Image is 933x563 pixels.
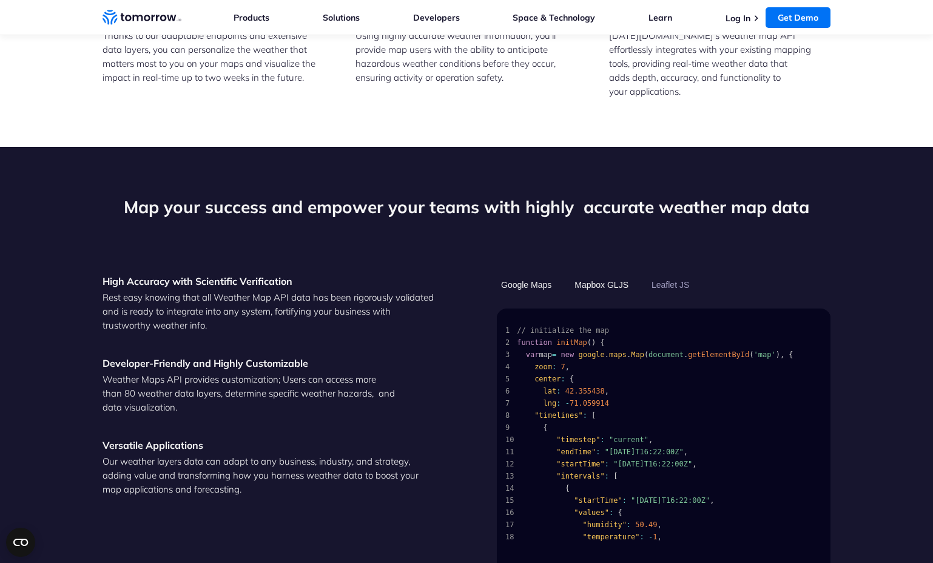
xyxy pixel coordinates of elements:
[565,361,570,373] span: ,
[565,482,570,494] span: {
[570,373,574,385] span: {
[561,361,565,373] span: 7
[413,12,460,23] a: Developers
[505,446,521,458] span: 11
[622,494,627,507] span: :
[544,397,557,409] span: lng
[534,361,552,373] span: zoom
[609,349,627,361] span: maps
[627,519,631,531] span: :
[103,357,308,369] strong: Developer-Friendly and Highly Customizable
[505,385,517,397] span: 6
[631,349,644,361] span: Map
[556,458,604,470] span: "startTime"
[505,397,517,409] span: 7
[570,275,633,295] button: Mapbox GLJS
[565,385,605,397] span: 42.355438
[556,470,604,482] span: "intervals"
[601,434,605,446] span: :
[526,349,539,361] span: var
[505,361,517,373] span: 4
[657,531,661,543] span: ,
[556,336,587,349] span: initMap
[789,349,793,361] span: {
[103,275,292,287] strong: High Accuracy with Scientific Verification
[505,409,517,421] span: 8
[497,275,556,295] button: Google Maps
[234,12,269,23] a: Products
[601,336,605,349] span: {
[556,434,600,446] span: "timestep"
[505,519,521,531] span: 17
[766,7,830,28] a: Get Demo
[556,385,561,397] span: :
[609,507,613,519] span: :
[103,196,830,219] h2: Map your success and empower your teams with highly accurate weather map data
[323,12,360,23] a: Solutions
[648,12,672,23] a: Learn
[609,29,830,98] p: [DATE][DOMAIN_NAME]’s weather map API effortlessly integrates with your existing mapping tools, p...
[749,349,753,361] span: (
[710,494,714,507] span: ,
[505,373,517,385] span: 5
[556,446,596,458] span: "endTime"
[578,349,604,361] span: google
[561,373,565,385] span: :
[103,439,203,451] strong: Versatile Applications
[688,349,749,361] span: getElementById
[605,385,609,397] span: ,
[544,385,557,397] span: lat
[692,458,696,470] span: ,
[583,531,640,543] span: "temperature"
[591,409,596,421] span: [
[684,349,688,361] span: .
[726,13,750,24] a: Log In
[780,349,784,361] span: ,
[613,458,692,470] span: "[DATE]T16:22:00Z"
[627,349,631,361] span: .
[684,446,688,458] span: ,
[605,458,609,470] span: :
[583,409,587,421] span: :
[534,373,561,385] span: center
[556,397,561,409] span: :
[574,507,609,519] span: "values"
[596,446,600,458] span: :
[552,349,556,361] span: =
[544,421,548,434] span: {
[552,361,556,373] span: :
[648,434,653,446] span: ,
[505,482,521,494] span: 14
[587,336,591,349] span: (
[605,349,609,361] span: .
[648,531,653,543] span: -
[505,507,521,519] span: 16
[570,397,609,409] span: 71.059914
[505,349,517,361] span: 3
[635,519,657,531] span: 50.49
[648,349,684,361] span: document
[103,290,436,332] p: Rest easy knowing that all Weather Map API data has been rigorously validated and is ready to int...
[647,275,693,295] button: Leaflet JS
[103,29,324,84] p: Thanks to our adaptable endpoints and extensive data layers, you can personalize the weather that...
[505,470,521,482] span: 13
[534,409,582,421] span: "timelines"
[574,494,622,507] span: "startTime"
[754,349,776,361] span: 'map'
[539,349,552,361] span: map
[631,494,710,507] span: "[DATE]T16:22:00Z"
[103,372,436,414] p: Weather Maps API provides customization; Users can access more than 80 weather data layers, deter...
[605,470,609,482] span: :
[355,29,577,84] p: Using highly accurate weather information, you’ll provide map users with the ability to anticipat...
[6,528,35,557] button: Open CMP widget
[513,12,595,23] a: Space & Technology
[505,336,517,349] span: 2
[613,470,618,482] span: [
[583,519,627,531] span: "humidity"
[561,349,574,361] span: new
[517,324,609,336] span: // initialize the map
[605,446,684,458] span: "[DATE]T16:22:00Z"
[505,434,521,446] span: 10
[609,434,648,446] span: "current"
[505,494,521,507] span: 15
